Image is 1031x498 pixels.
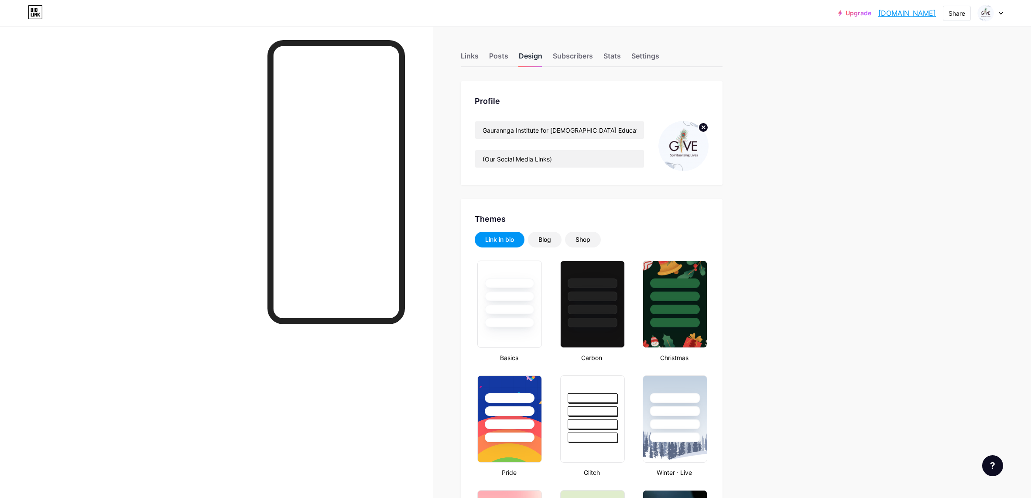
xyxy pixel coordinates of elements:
div: Winter · Live [640,468,709,477]
input: Name [475,121,644,139]
img: givegita [658,121,709,171]
input: Bio [475,150,644,168]
div: Blog [538,235,551,244]
div: Carbon [558,353,626,362]
div: Pride [475,468,543,477]
div: Posts [489,51,508,66]
div: Links [461,51,479,66]
div: Share [949,9,965,18]
a: [DOMAIN_NAME] [878,8,936,18]
img: givegita [977,5,994,21]
div: Subscribers [553,51,593,66]
div: Themes [475,213,709,225]
div: Profile [475,95,709,107]
div: Glitch [558,468,626,477]
div: Christmas [640,353,709,362]
div: Stats [603,51,621,66]
div: Design [519,51,542,66]
div: Basics [475,353,543,362]
div: Settings [631,51,659,66]
div: Link in bio [485,235,514,244]
a: Upgrade [838,10,871,17]
div: Shop [575,235,590,244]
